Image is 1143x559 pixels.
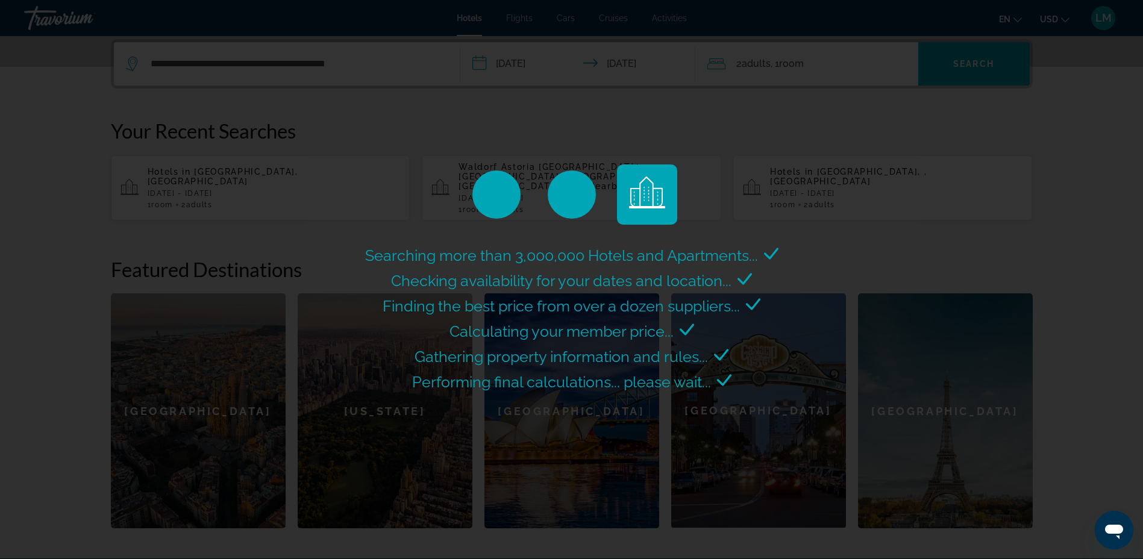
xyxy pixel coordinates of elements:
[415,348,708,366] span: Gathering property information and rules...
[383,297,740,315] span: Finding the best price from over a dozen suppliers...
[449,322,674,340] span: Calculating your member price...
[365,246,758,264] span: Searching more than 3,000,000 Hotels and Apartments...
[1095,511,1133,549] iframe: Button to launch messaging window
[391,272,731,290] span: Checking availability for your dates and location...
[412,373,711,391] span: Performing final calculations... please wait...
